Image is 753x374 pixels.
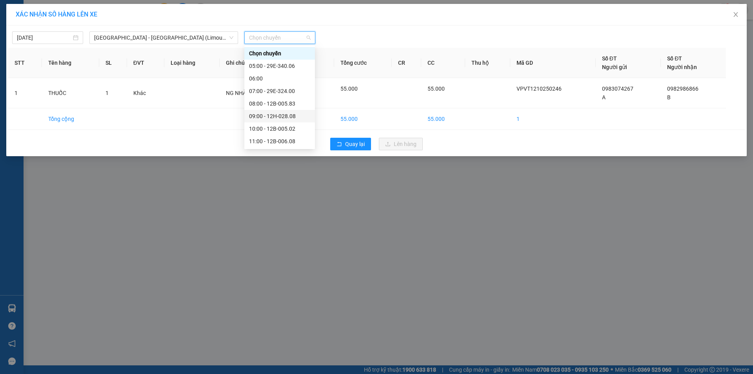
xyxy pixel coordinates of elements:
[334,48,392,78] th: Tổng cước
[510,48,596,78] th: Mã GD
[667,94,671,100] span: B
[249,74,310,83] div: 06:00
[249,112,310,120] div: 09:00 - 12H-028.08
[249,137,310,146] div: 11:00 - 12B-006.08
[94,32,233,44] span: Hà Nội - Lạng Sơn (Limousine)
[249,87,310,95] div: 07:00 - 29E-324.00
[725,4,747,26] button: Close
[465,48,510,78] th: Thu hộ
[220,48,286,78] th: Ghi chú
[334,108,392,130] td: 55.000
[42,78,99,108] td: THUỐC
[105,90,109,96] span: 1
[249,32,311,44] span: Chọn chuyến
[667,55,682,62] span: Số ĐT
[379,138,423,150] button: uploadLên hàng
[733,11,739,18] span: close
[249,124,310,133] div: 10:00 - 12B-005.02
[42,108,99,130] td: Tổng cộng
[667,64,697,70] span: Người nhận
[602,86,633,92] span: 0983074267
[602,55,617,62] span: Số ĐT
[602,64,627,70] span: Người gửi
[336,141,342,148] span: rollback
[229,35,234,40] span: down
[226,90,258,96] span: NG NHẬN TT
[8,48,42,78] th: STT
[99,48,127,78] th: SL
[127,78,164,108] td: Khác
[249,49,310,58] div: Chọn chuyến
[421,108,466,130] td: 55.000
[510,108,596,130] td: 1
[517,86,562,92] span: VPVT1210250246
[249,99,310,108] div: 08:00 - 12B-005.83
[244,47,315,60] div: Chọn chuyến
[392,48,421,78] th: CR
[330,138,371,150] button: rollbackQuay lại
[17,33,71,42] input: 12/10/2025
[667,86,698,92] span: 0982986866
[16,11,97,18] span: XÁC NHẬN SỐ HÀNG LÊN XE
[345,140,365,148] span: Quay lại
[602,94,606,100] span: A
[340,86,358,92] span: 55.000
[8,78,42,108] td: 1
[421,48,466,78] th: CC
[127,48,164,78] th: ĐVT
[427,86,445,92] span: 55.000
[42,48,99,78] th: Tên hàng
[249,62,310,70] div: 05:00 - 29E-340.06
[164,48,220,78] th: Loại hàng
